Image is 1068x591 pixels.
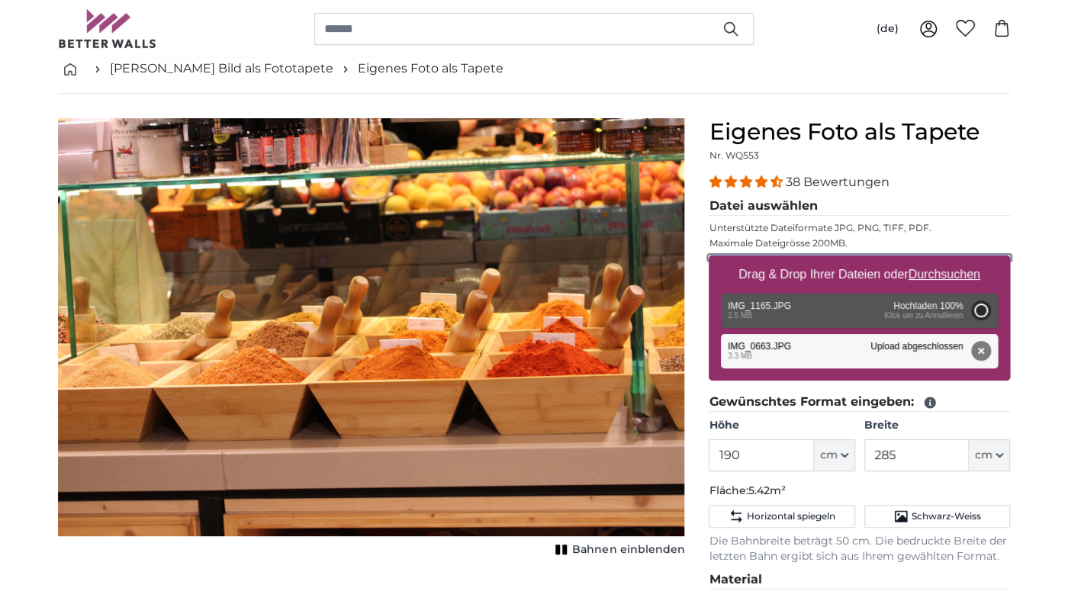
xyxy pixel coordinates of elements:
a: Eigenes Foto als Tapete [358,59,503,78]
nav: breadcrumbs [58,44,1010,94]
p: Fläche: [709,483,1010,499]
p: Unterstützte Dateiformate JPG, PNG, TIFF, PDF. [709,222,1010,234]
button: cm [814,439,855,471]
div: 1 of 1 [58,118,684,560]
legend: Datei auswählen [709,197,1010,216]
u: Durchsuchen [909,268,980,281]
legend: Material [709,570,1010,589]
button: (de) [864,15,910,43]
img: personalised-photo [58,118,684,536]
button: Bahnen einblenden [551,539,684,560]
span: Bahnen einblenden [572,542,684,557]
span: cm [820,448,838,463]
button: Schwarz-Weiss [864,505,1010,528]
span: cm [975,448,992,463]
span: Nr. WQ553 [709,149,758,161]
span: 38 Bewertungen [785,175,889,189]
img: Betterwalls [58,9,157,48]
label: Breite [864,418,1010,433]
label: Drag & Drop Ihrer Dateien oder [732,259,986,290]
h1: Eigenes Foto als Tapete [709,118,1010,146]
span: 4.34 stars [709,175,785,189]
span: Horizontal spiegeln [747,510,835,522]
p: Die Bahnbreite beträgt 50 cm. Die bedruckte Breite der letzten Bahn ergibt sich aus Ihrem gewählt... [709,534,1010,564]
button: cm [969,439,1010,471]
span: Schwarz-Weiss [912,510,981,522]
button: Horizontal spiegeln [709,505,854,528]
legend: Gewünschtes Format eingeben: [709,393,1010,412]
span: 5.42m² [748,483,785,497]
a: [PERSON_NAME] Bild als Fototapete [110,59,333,78]
p: Maximale Dateigrösse 200MB. [709,237,1010,249]
label: Höhe [709,418,854,433]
